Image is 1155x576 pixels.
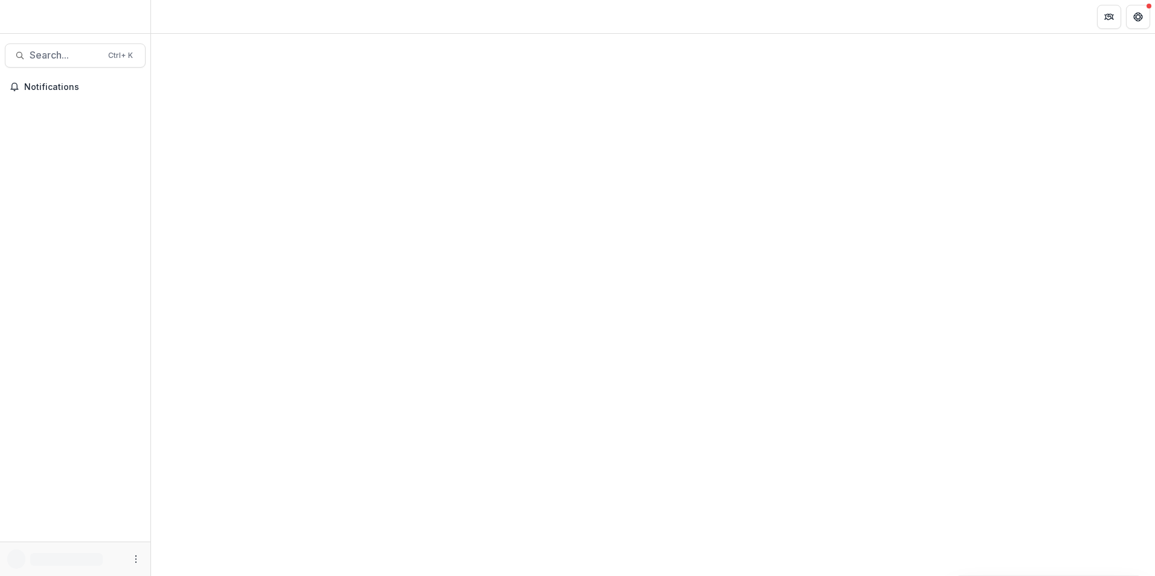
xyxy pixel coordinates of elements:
[5,77,146,97] button: Notifications
[1126,5,1150,29] button: Get Help
[1097,5,1121,29] button: Partners
[24,82,141,92] span: Notifications
[129,552,143,566] button: More
[5,43,146,68] button: Search...
[30,50,101,61] span: Search...
[156,8,207,25] nav: breadcrumb
[106,49,135,62] div: Ctrl + K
